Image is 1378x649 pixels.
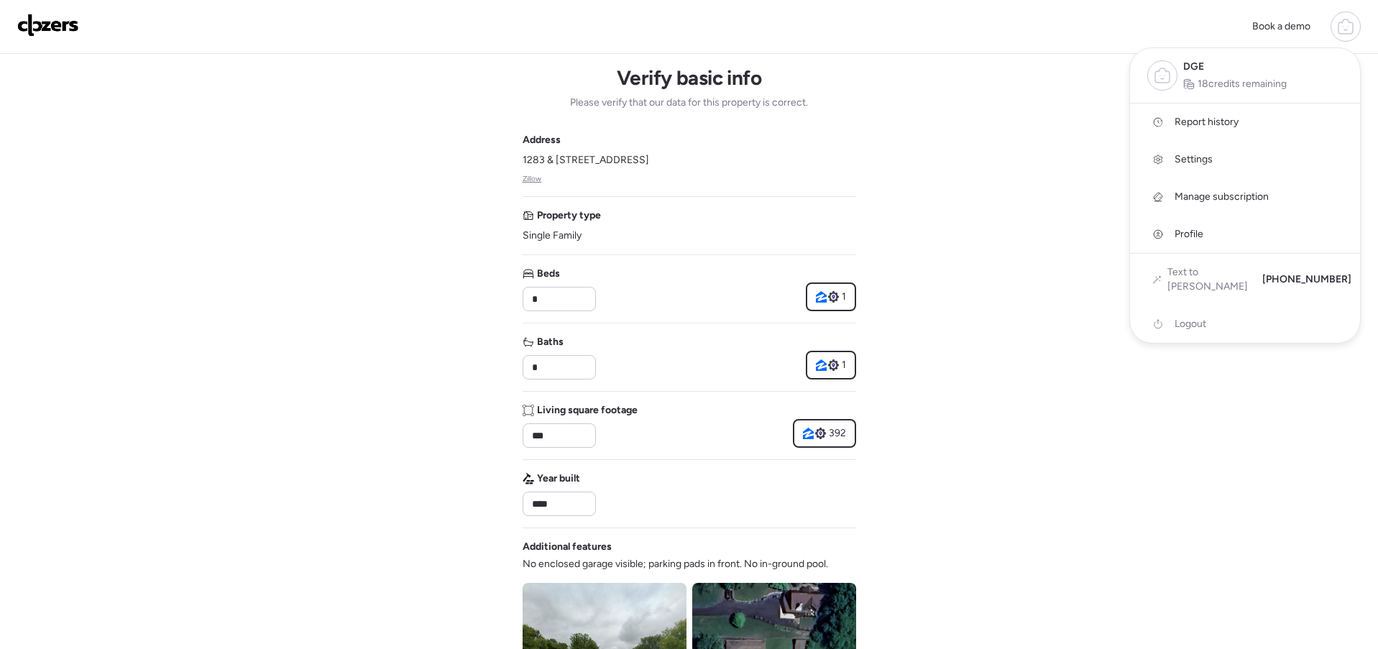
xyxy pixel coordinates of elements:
[1252,20,1310,32] span: Book a demo
[1175,190,1269,204] span: Manage subscription
[1130,141,1360,178] a: Settings
[1167,265,1251,294] span: Text to [PERSON_NAME]
[1175,317,1206,331] span: Logout
[1175,115,1239,129] span: Report history
[1153,265,1251,294] a: Text to [PERSON_NAME]
[1198,77,1287,91] span: 18 credits remaining
[1183,60,1204,74] span: DGE
[1175,227,1203,241] span: Profile
[1130,216,1360,253] a: Profile
[17,14,79,37] img: Logo
[1262,272,1351,287] span: [PHONE_NUMBER]
[1175,152,1213,167] span: Settings
[1130,103,1360,141] a: Report history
